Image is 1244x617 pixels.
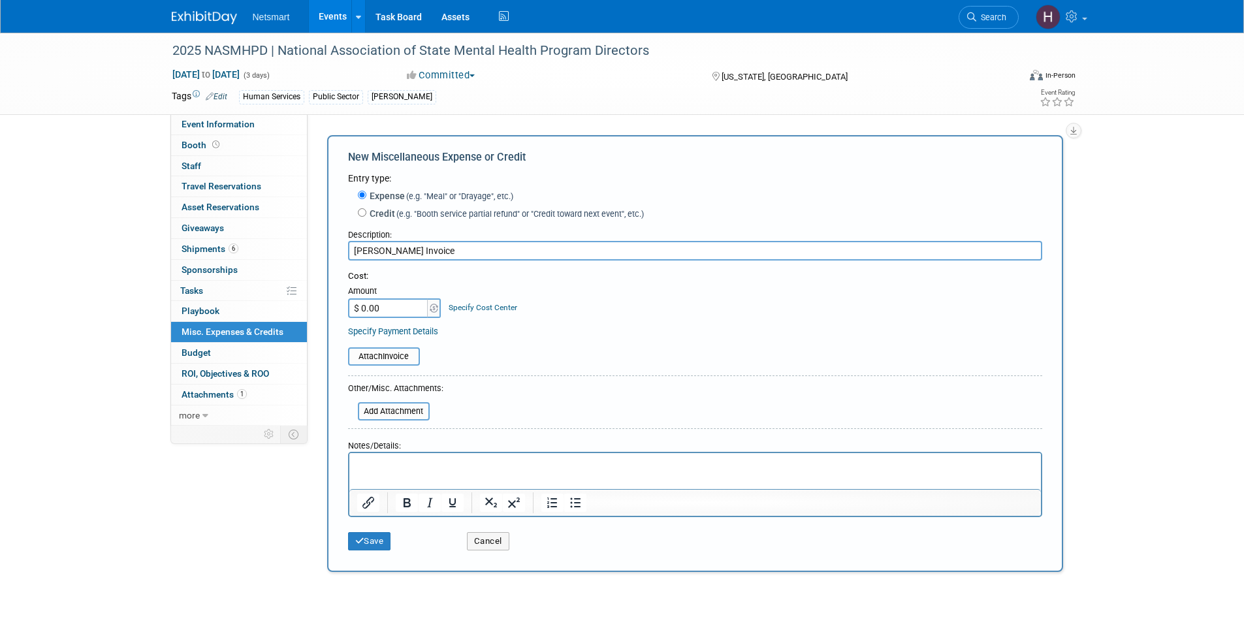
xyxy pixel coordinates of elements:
[171,218,307,238] a: Giveaways
[182,140,222,150] span: Booth
[467,532,509,550] button: Cancel
[182,181,261,191] span: Travel Reservations
[1036,5,1061,29] img: Hannah Norsworthy
[171,156,307,176] a: Staff
[182,306,219,316] span: Playbook
[348,285,443,298] div: Amount
[210,140,222,150] span: Booth not reserved yet
[309,90,363,104] div: Public Sector
[171,176,307,197] a: Travel Reservations
[396,494,418,512] button: Bold
[168,39,999,63] div: 2025 NASMHPD | National Association of State Mental Health Program Directors
[280,426,307,443] td: Toggle Event Tabs
[541,494,564,512] button: Numbered list
[1030,70,1043,80] img: Format-Inperson.png
[419,494,441,512] button: Italic
[182,223,224,233] span: Giveaways
[348,434,1042,452] div: Notes/Details:
[171,197,307,217] a: Asset Reservations
[179,410,200,420] span: more
[182,202,259,212] span: Asset Reservations
[480,494,502,512] button: Subscript
[171,239,307,259] a: Shipments6
[171,364,307,384] a: ROI, Objectives & ROO
[348,150,1042,172] div: New Miscellaneous Expense or Credit
[722,72,848,82] span: [US_STATE], [GEOGRAPHIC_DATA]
[172,89,227,104] td: Tags
[180,285,203,296] span: Tasks
[366,189,513,202] label: Expense
[182,244,238,254] span: Shipments
[182,347,211,358] span: Budget
[402,69,480,82] button: Committed
[349,453,1041,489] iframe: Rich Text Area
[395,209,644,219] span: (e.g. "Booth service partial refund" or "Credit toward next event", etc.)
[182,264,238,275] span: Sponsorships
[258,426,281,443] td: Personalize Event Tab Strip
[368,90,436,104] div: [PERSON_NAME]
[200,69,212,80] span: to
[348,270,1042,283] div: Cost:
[172,69,240,80] span: [DATE] [DATE]
[1045,71,1076,80] div: In-Person
[171,281,307,301] a: Tasks
[182,161,201,171] span: Staff
[959,6,1019,29] a: Search
[182,326,283,337] span: Misc. Expenses & Credits
[171,405,307,426] a: more
[348,532,391,550] button: Save
[182,368,269,379] span: ROI, Objectives & ROO
[171,343,307,363] a: Budget
[976,12,1006,22] span: Search
[171,301,307,321] a: Playbook
[239,90,304,104] div: Human Services
[229,244,238,253] span: 6
[171,135,307,155] a: Booth
[253,12,290,22] span: Netsmart
[1040,89,1075,96] div: Event Rating
[942,68,1076,87] div: Event Format
[348,326,438,336] a: Specify Payment Details
[348,172,1042,185] div: Entry type:
[172,11,237,24] img: ExhibitDay
[171,260,307,280] a: Sponsorships
[237,389,247,399] span: 1
[171,114,307,134] a: Event Information
[206,92,227,101] a: Edit
[171,322,307,342] a: Misc. Expenses & Credits
[171,385,307,405] a: Attachments1
[564,494,586,512] button: Bullet list
[182,389,247,400] span: Attachments
[348,223,1042,241] div: Description:
[182,119,255,129] span: Event Information
[449,303,517,312] a: Specify Cost Center
[348,383,443,398] div: Other/Misc. Attachments:
[405,191,513,201] span: (e.g. "Meal" or "Drayage", etc.)
[441,494,464,512] button: Underline
[366,207,644,220] label: Credit
[242,71,270,80] span: (3 days)
[357,494,379,512] button: Insert/edit link
[503,494,525,512] button: Superscript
